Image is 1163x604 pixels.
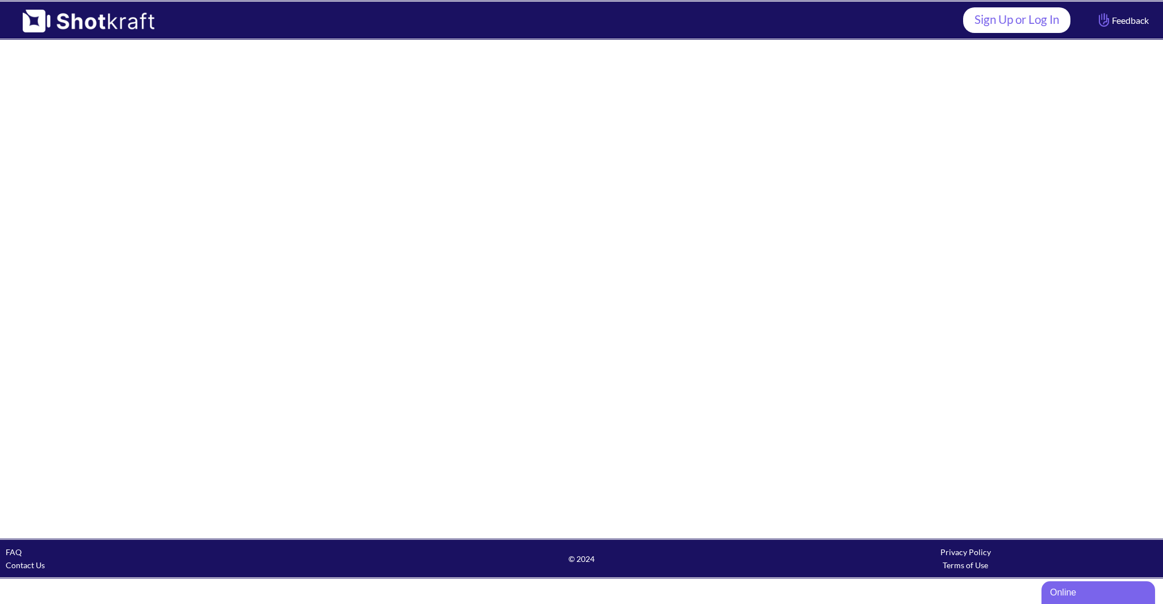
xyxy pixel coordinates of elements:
div: Terms of Use [773,559,1157,572]
iframe: chat widget [1041,579,1157,604]
span: Feedback [1096,14,1149,27]
a: Contact Us [6,560,45,570]
img: Hand Icon [1096,10,1112,30]
div: Privacy Policy [773,545,1157,559]
a: FAQ [6,547,22,557]
span: © 2024 [390,552,773,565]
a: Sign Up or Log In [963,7,1070,33]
